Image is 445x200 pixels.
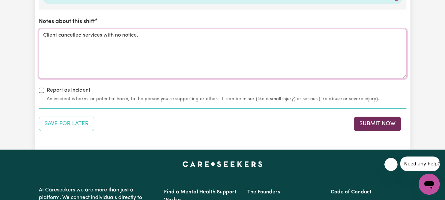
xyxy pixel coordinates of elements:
a: Code of Conduct [331,189,372,195]
span: Need any help? [4,5,40,10]
iframe: Close message [384,158,398,171]
button: Save your job report [39,117,94,131]
small: An incident is harm, or potential harm, to the person you're supporting or others. It can be mino... [47,96,406,102]
a: Careseekers home page [182,161,263,167]
iframe: Button to launch messaging window [419,174,440,195]
label: Notes about this shift [39,17,95,26]
button: Submit your job report [354,117,401,131]
label: Report as Incident [47,86,90,94]
iframe: Message from company [400,157,440,171]
textarea: Client cancelled services with no notice. [39,29,406,78]
a: The Founders [247,189,280,195]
